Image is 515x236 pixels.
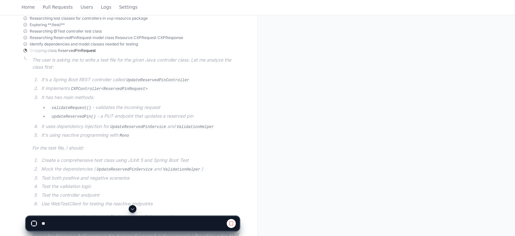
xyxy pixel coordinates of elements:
p: For the test file, I should: [32,144,239,152]
span: Settings [119,5,137,9]
li: Use WebTestClient for testing the reactive endpoints [39,200,239,208]
p: The user is asking me to write a test file for the given Java controller class. Let me analyze th... [32,56,239,71]
code: UpdateReservedPinService [109,124,167,130]
span: Logs [101,5,111,9]
li: It implements [39,85,239,93]
span: Identify dependencies and model classes needed for testing [30,42,138,47]
span: Researching test classes for controllers in vxp resource package [30,16,148,21]
code: ValidationHelper [175,124,215,130]
span: Users [81,5,93,9]
code: ValidationHelper [162,167,202,172]
span: Grepping class ReservedPinRequest [30,48,96,53]
code: Mono [118,133,130,139]
code: UpdateReservedPinService [95,167,154,172]
li: Test the controller endpoint [39,192,239,199]
span: Home [22,5,35,9]
code: updateReservedPin() [50,114,97,120]
span: Exploring **/test/** [30,22,65,27]
span: Researching @Test controller test class [30,29,102,34]
li: - a PUT endpoint that updates a reserved pin [48,113,239,120]
code: CXPController<ReservedPinRequest> [70,86,149,92]
span: Pull Requests [43,5,73,9]
code: UpdateReservedPinController [125,77,190,83]
li: Test the validation logic [39,183,239,190]
span: Researching ReservedPinRequest model class Resource CXPRequest CXPResponse [30,35,183,40]
li: It has two main methods: [39,94,239,120]
li: It's using reactive programming with [39,132,239,139]
code: validateRequest() [50,105,92,111]
li: Mock the dependencies ( and ) [39,165,239,173]
li: - validates the incoming request [48,104,239,112]
li: It's a Spring Boot REST controller called [39,76,239,84]
li: Create a comprehensive test class using JUnit 5 and Spring Boot Test [39,157,239,164]
li: Test both positive and negative scenarios [39,174,239,182]
li: It uses dependency injection for and [39,123,239,131]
